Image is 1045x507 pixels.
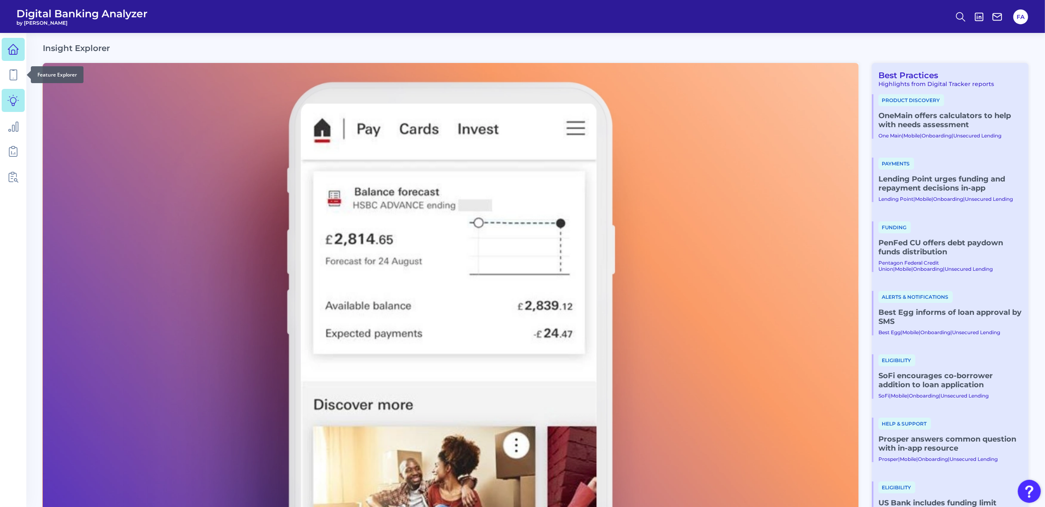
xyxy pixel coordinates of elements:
[920,329,950,335] a: Onboarding
[872,80,1022,88] div: Highlights from Digital Tracker reports
[943,266,945,272] span: |
[16,7,148,20] span: Digital Banking Analyzer
[1018,480,1041,503] button: Open Resource Center
[878,221,911,233] span: Funding
[878,196,913,202] a: Lending Point
[945,266,993,272] a: Unsecured Lending
[878,484,915,491] a: Eligibility
[878,356,915,364] a: Eligibility
[891,393,907,399] a: Mobile
[878,420,931,427] a: Help & Support
[918,456,948,462] a: Onboarding
[915,196,931,202] a: Mobile
[913,266,943,272] a: Onboarding
[878,133,902,139] a: One Main
[878,481,915,493] span: Eligibility
[878,174,1022,193] a: Lending Point urges funding and repayment decisions in-app
[878,354,915,366] span: Eligibility
[16,20,148,26] span: by [PERSON_NAME]
[878,238,1022,256] a: PenFed CU offers debt paydown funds distribution
[878,223,911,231] a: Funding
[902,133,904,139] span: |
[907,393,909,399] span: |
[878,308,1022,326] a: Best Egg informs of loan approval by SMS
[878,111,1022,129] a: OneMain offers calculators to help with needs assessment
[878,96,944,104] a: Product discovery
[922,133,952,139] a: Onboarding
[878,393,889,399] a: SoFi
[950,456,998,462] a: Unsecured Lending
[931,196,933,202] span: |
[963,196,965,202] span: |
[898,456,900,462] span: |
[919,329,920,335] span: |
[878,418,931,430] span: Help & Support
[878,435,1022,453] a: Prosper answers common question with in-app resource
[952,133,953,139] span: |
[913,196,915,202] span: |
[872,70,938,80] a: Best Practices
[909,393,939,399] a: Onboarding
[878,371,1022,389] a: SoFi encourages co-borrower addition to loan application
[953,133,1001,139] a: Unsecured Lending
[878,260,939,272] a: Pentagon Federal Credit Union
[911,266,913,272] span: |
[893,266,895,272] span: |
[31,66,83,83] div: Feature Explorer
[948,456,950,462] span: |
[889,393,891,399] span: |
[920,133,922,139] span: |
[878,293,953,300] a: Alerts & Notifications
[933,196,963,202] a: Onboarding
[950,329,952,335] span: |
[916,456,918,462] span: |
[878,291,953,303] span: Alerts & Notifications
[878,160,914,167] a: Payments
[904,133,920,139] a: Mobile
[43,43,110,53] h2: Insight Explorer
[901,329,902,335] span: |
[878,456,898,462] a: Prosper
[878,94,944,106] span: Product discovery
[878,329,901,335] a: Best Egg
[952,329,1000,335] a: Unsecured Lending
[939,393,941,399] span: |
[878,158,914,170] span: Payments
[965,196,1013,202] a: Unsecured Lending
[895,266,911,272] a: Mobile
[902,329,919,335] a: Mobile
[941,393,989,399] a: Unsecured Lending
[900,456,916,462] a: Mobile
[1013,9,1028,24] button: FA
